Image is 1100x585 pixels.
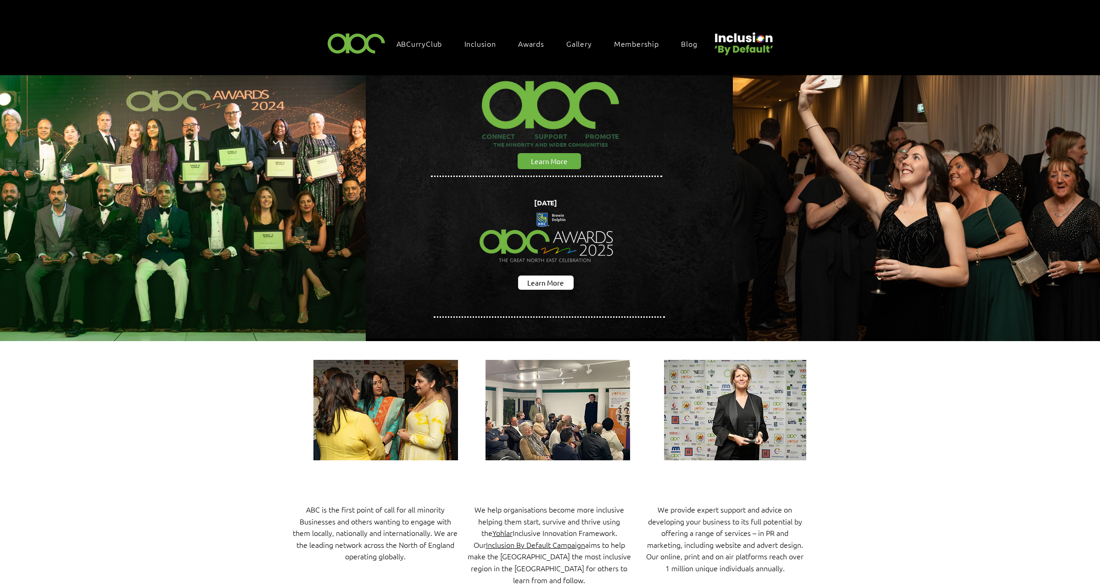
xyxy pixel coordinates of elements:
img: ABCAwards2024-00042-Enhanced-NR.jpg [664,360,806,460]
span: Awards [518,39,544,49]
span: We provide expert support and advice on developing your business to its full potential by offerin... [646,504,804,573]
img: Northern Insights Double Pager Apr 2025.png [471,196,622,280]
span: ABCurryClub [396,39,442,49]
span: Learn More [531,156,568,166]
a: Learn More [518,153,581,169]
nav: Site [392,34,711,53]
a: Blog [676,34,711,53]
span: Membership [614,39,659,49]
div: Awards [514,34,558,53]
span: We help organisations become more inclusive helping them start, survive and thrive using the Incl... [475,504,624,538]
span: Gallery [566,39,592,49]
a: ABCurryClub [392,34,456,53]
img: ABCAwards2024-09595.jpg [313,360,458,460]
span: ABC is the first point of call for all minority Businesses and others wanting to engage with them... [293,504,458,561]
a: Inclusion By Default Campaign [486,540,585,550]
a: Yohlar [492,528,513,538]
span: Inclusion [464,39,496,49]
span: [DATE] [534,198,557,207]
img: ABC-Logo-Blank-Background-01-01-2_edited.png [477,69,624,132]
a: Membership [609,34,673,53]
img: abc background hero black.png [366,75,733,338]
a: Learn More [518,276,574,290]
span: Learn More [527,278,564,287]
img: ABC-Logo-Blank-Background-01-01-2.png [325,29,388,56]
img: Untitled design (22).png [711,25,775,56]
span: CONNECT SUPPORT PROMOTE [482,132,619,141]
img: IMG-20230119-WA0022.jpg [486,360,630,460]
span: Our aims to help make the [GEOGRAPHIC_DATA] the most inclusive region in the [GEOGRAPHIC_DATA] fo... [468,540,631,585]
span: THE MINORITY AND WIDER COMMUNITIES [493,141,608,148]
a: Gallery [562,34,606,53]
div: Inclusion [460,34,510,53]
span: Blog [681,39,697,49]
